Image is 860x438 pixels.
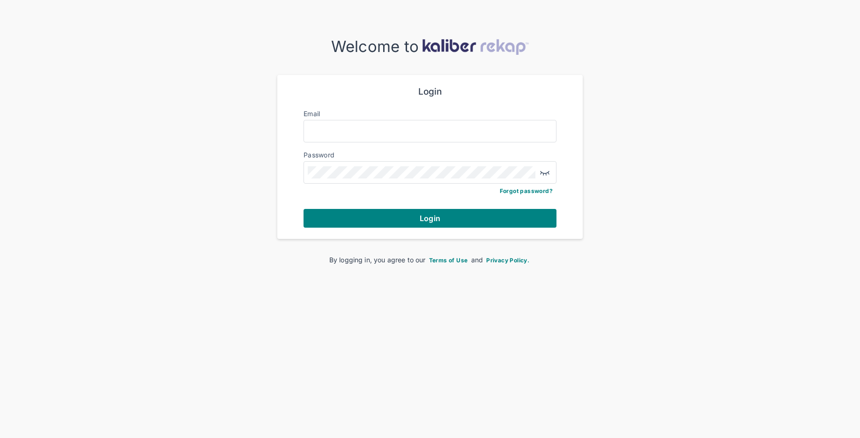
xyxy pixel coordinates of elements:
[304,209,556,228] button: Login
[304,151,334,159] label: Password
[428,256,469,264] a: Terms of Use
[539,167,550,178] img: eye-closed.fa43b6e4.svg
[485,256,531,264] a: Privacy Policy.
[486,257,529,264] span: Privacy Policy.
[304,86,556,97] div: Login
[422,39,529,55] img: kaliber-logo
[304,110,320,118] label: Email
[500,187,553,194] a: Forgot password?
[292,255,568,265] div: By logging in, you agree to our and
[429,257,468,264] span: Terms of Use
[420,214,440,223] span: Login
